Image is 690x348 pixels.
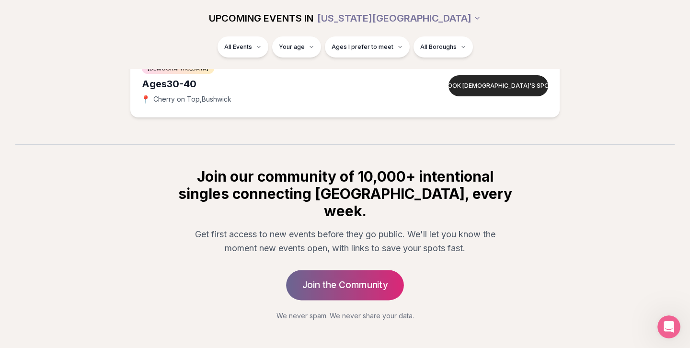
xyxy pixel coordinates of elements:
span: UPCOMING EVENTS IN [209,12,313,25]
button: Book [DEMOGRAPHIC_DATA]'s spot [448,75,548,96]
button: All Boroughs [414,36,473,58]
span: Your age [279,43,305,51]
span: Cherry on Top , Bushwick [153,94,231,104]
p: We never spam. We never share your data. [176,311,514,321]
button: [US_STATE][GEOGRAPHIC_DATA] [317,8,481,29]
span: All Boroughs [420,43,457,51]
button: All Events [218,36,268,58]
button: Your age [272,36,321,58]
iframe: Intercom live chat [657,315,680,338]
span: Ages I prefer to meet [332,43,393,51]
h2: Join our community of 10,000+ intentional singles connecting [GEOGRAPHIC_DATA], every week. [176,168,514,220]
span: All Events [224,43,252,51]
a: Join the Community [286,270,404,300]
span: 📍 [142,95,149,103]
button: Ages I prefer to meet [325,36,410,58]
p: Get first access to new events before they go public. We'll let you know the moment new events op... [184,227,506,255]
div: Ages 30-40 [142,77,412,91]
